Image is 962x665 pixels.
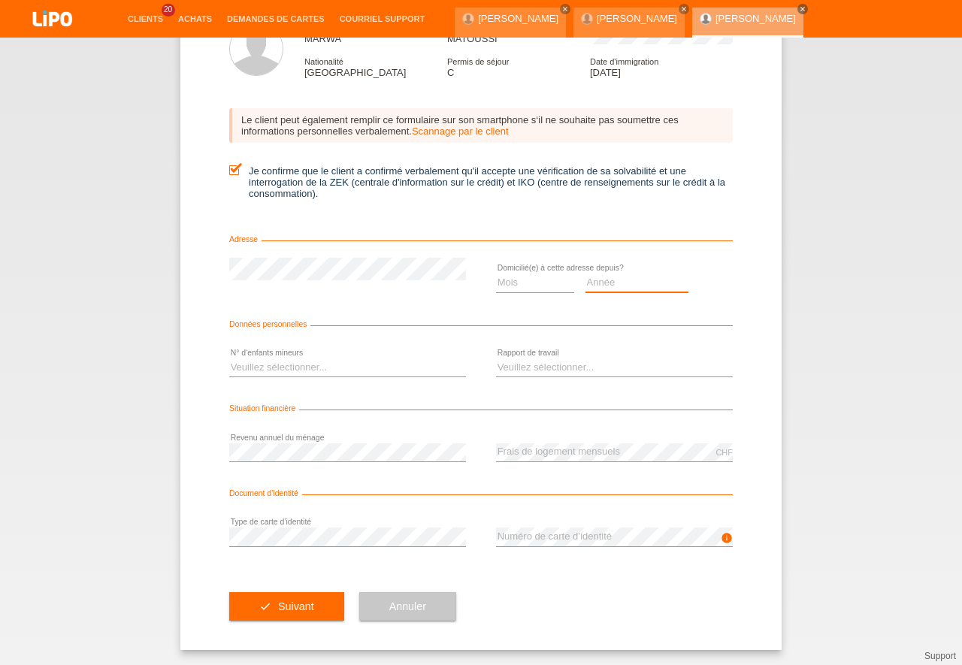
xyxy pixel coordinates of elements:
i: close [561,5,569,13]
div: Le client peut également remplir ce formulaire sur son smartphone s‘il ne souhaite pas soumettre ... [229,108,733,143]
i: close [799,5,806,13]
span: Document d’identité [229,489,302,497]
a: [PERSON_NAME] [478,13,558,24]
a: close [679,4,689,14]
span: Permis de séjour [447,57,510,66]
span: Date d'immigration [590,57,658,66]
a: close [797,4,808,14]
i: info [721,532,733,544]
span: Situation financière [229,404,299,413]
label: Je confirme que le client a confirmé verbalement qu'il accepte une vérification de sa solvabilité... [229,165,733,199]
i: check [259,600,271,612]
span: Annuler [389,600,426,612]
div: [DATE] [590,56,733,78]
span: Données personnelles [229,320,310,328]
span: Adresse [229,235,262,243]
a: Scannage par le client [412,125,509,137]
a: info [721,537,733,546]
div: C [447,56,590,78]
span: Suivant [278,600,314,612]
div: [GEOGRAPHIC_DATA] [304,56,447,78]
span: 20 [162,4,175,17]
a: Achats [171,14,219,23]
button: check Suivant [229,592,344,621]
a: Clients [120,14,171,23]
a: [PERSON_NAME] [715,13,796,24]
a: Demandes de cartes [219,14,332,23]
a: close [560,4,570,14]
span: Nationalité [304,57,343,66]
a: Courriel Support [332,14,432,23]
a: [PERSON_NAME] [597,13,677,24]
a: LIPO pay [15,31,90,42]
div: CHF [715,448,733,457]
i: close [680,5,688,13]
button: Annuler [359,592,456,621]
a: Support [924,651,956,661]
